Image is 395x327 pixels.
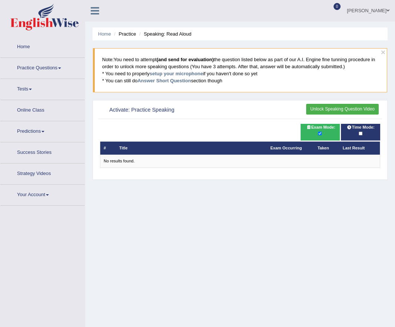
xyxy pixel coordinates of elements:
a: Success Stories [0,142,85,161]
th: Title [116,142,267,155]
span: Note: [102,57,114,62]
a: Practice Questions [0,58,85,76]
span: Exam Mode: [304,124,338,131]
a: Your Account [0,185,85,203]
th: # [100,142,116,155]
span: Time Mode: [344,124,377,131]
div: No results found. [104,158,376,164]
a: Online Class [0,100,85,119]
b: (and send for evaluation) [157,57,214,62]
th: Taken [314,142,339,155]
a: Predictions [0,121,85,140]
a: setup your microphone [150,71,203,76]
button: × [381,48,385,56]
div: Show exams occurring in exams [301,124,340,141]
span: 0 [334,3,341,10]
a: Exam Occurring [270,146,302,150]
a: Tests [0,79,85,98]
a: Strategy Videos [0,163,85,182]
a: Home [0,37,85,55]
a: Answer Short Question [137,78,191,83]
th: Last Result [339,142,380,155]
button: Unlock Speaking Question Video [306,104,379,115]
li: Speaking: Read Aloud [137,30,191,37]
li: Practice [112,30,136,37]
a: Home [98,31,111,37]
blockquote: You need to attempt the question listed below as part of our A.I. Engine fine tunning procedure i... [93,48,387,92]
h2: Activate: Practice Speaking [100,105,274,115]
